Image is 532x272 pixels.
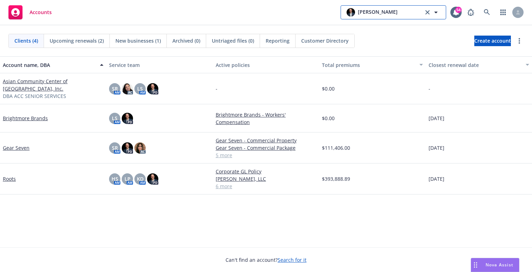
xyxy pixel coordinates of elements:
span: Upcoming renewals (2) [50,37,104,44]
span: KD [137,175,144,183]
a: Gear Seven [3,144,30,152]
span: [DATE] [429,144,444,152]
a: Search [480,5,494,19]
span: Nova Assist [486,262,513,268]
a: Roots [3,175,16,183]
a: clear selection [423,8,432,17]
span: - [216,85,217,92]
span: Archived (0) [172,37,200,44]
span: [DATE] [429,175,444,183]
span: LS [112,115,118,122]
a: Brightmore Brands - Workers' Compensation [216,111,316,126]
div: Total premiums [322,61,415,69]
button: Total premiums [319,56,425,73]
span: Customer Directory [301,37,349,44]
a: Search for it [278,256,306,263]
span: [DATE] [429,115,444,122]
span: Reporting [266,37,290,44]
span: Accounts [30,10,52,15]
span: HS [112,175,118,183]
span: DBA ACC SENIOR SERVICES [3,92,66,100]
span: New businesses (1) [115,37,161,44]
a: [PERSON_NAME], LLC [216,175,316,183]
a: Gear Seven - Commercial Property [216,137,316,144]
a: Report a Bug [464,5,478,19]
a: 6 more [216,183,316,190]
span: Create account [474,34,511,48]
button: photo[PERSON_NAME]clear selection [341,5,446,19]
div: Account name, DBA [3,61,96,69]
img: photo [122,113,133,124]
span: Can't find an account? [226,256,306,264]
span: $0.00 [322,115,335,122]
img: photo [122,142,133,154]
a: more [515,37,524,45]
a: Gear Seven - Commercial Package [216,144,316,152]
span: LS [137,85,143,92]
span: [PERSON_NAME] [358,8,398,17]
div: Closest renewal date [429,61,521,69]
span: SR [112,144,118,152]
span: Clients (4) [14,37,38,44]
span: $0.00 [322,85,335,92]
a: Corporate GL Policy [216,168,316,175]
a: Switch app [496,5,510,19]
div: Service team [109,61,210,69]
span: $111,406.00 [322,144,350,152]
div: Drag to move [471,258,480,272]
div: 54 [455,7,462,13]
a: Asian Community Center of [GEOGRAPHIC_DATA], Inc. [3,78,103,92]
div: Active policies [216,61,316,69]
img: photo [347,8,355,17]
img: photo [122,83,133,94]
a: Create account [474,36,511,46]
a: Brightmore Brands [3,115,48,122]
span: Untriaged files (0) [212,37,254,44]
img: photo [134,142,146,154]
a: Accounts [6,2,55,22]
img: photo [147,173,158,185]
a: 5 more [216,152,316,159]
span: $393,888.89 [322,175,350,183]
button: Nova Assist [471,258,519,272]
span: LP [125,175,131,183]
button: Closest renewal date [426,56,532,73]
span: - [429,85,430,92]
button: Service team [106,56,213,73]
span: SR [112,85,118,92]
button: Active policies [213,56,319,73]
img: photo [147,83,158,94]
